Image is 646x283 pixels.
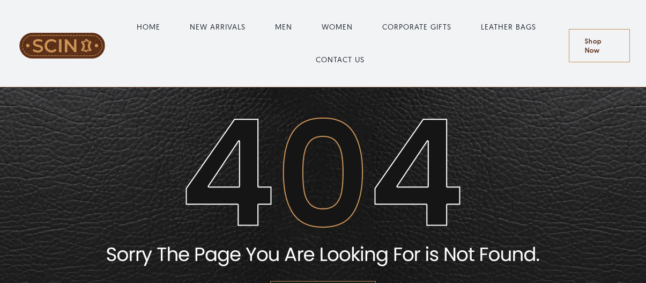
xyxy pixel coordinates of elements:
[382,21,451,33] a: CORPORATE GIFTS
[322,21,353,33] a: WOMEN
[316,54,365,66] a: CONTACT US
[275,21,292,33] a: MEN
[569,29,630,62] a: Shop Now
[585,37,614,55] span: Shop Now
[108,11,569,76] nav: Main Menu
[481,21,536,33] a: LEATHER BAGS
[190,21,246,33] a: NEW ARRIVALS
[137,21,160,33] a: HOME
